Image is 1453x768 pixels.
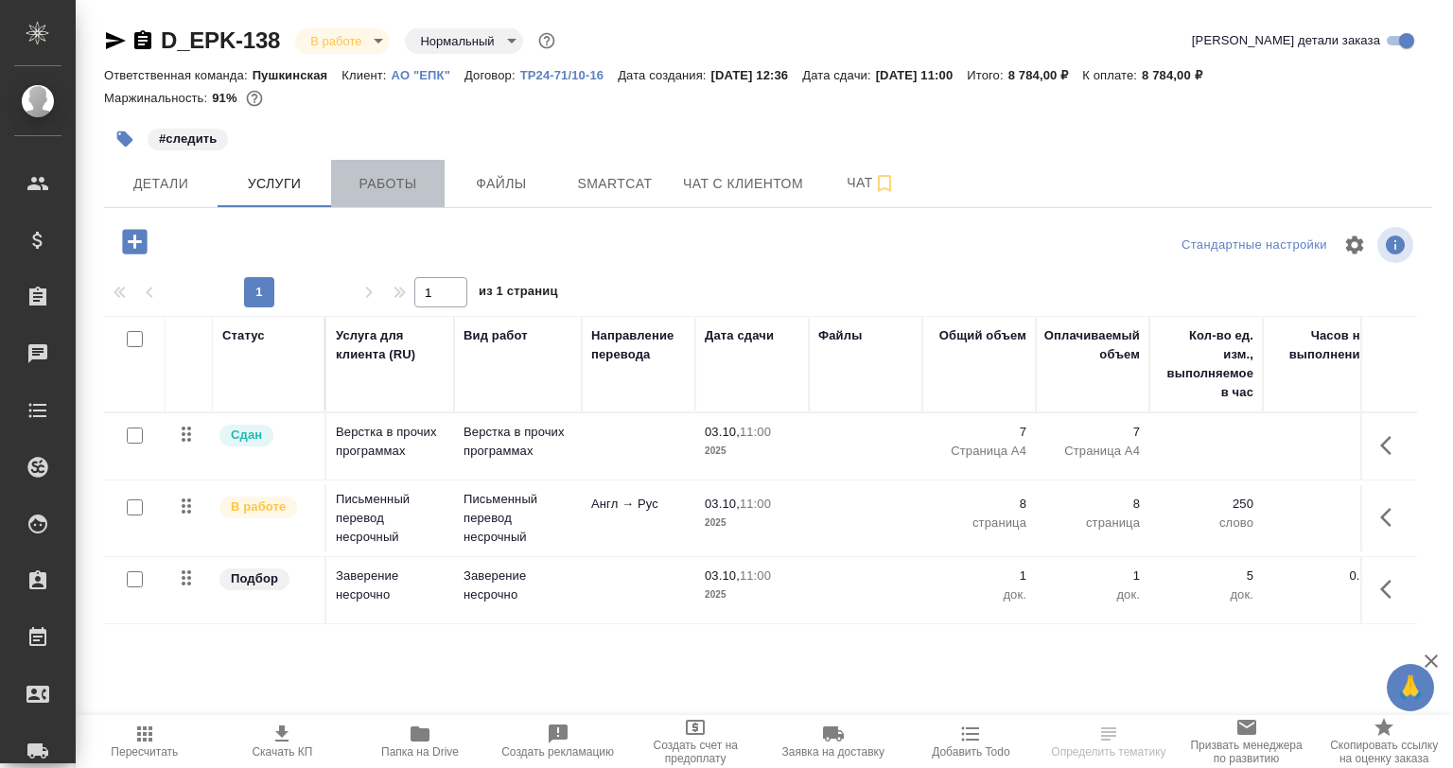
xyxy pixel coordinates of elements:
span: Чат с клиентом [683,172,803,196]
button: Определить тематику [1040,715,1178,768]
td: 0.2 [1263,557,1376,623]
a: D_EPK-138 [161,27,280,53]
p: 8 784,00 ₽ [1142,68,1217,82]
p: Заверение несрочно [464,567,572,604]
p: 03.10, [705,425,740,439]
button: Добавить Todo [902,715,1041,768]
span: из 1 страниц [479,280,558,307]
span: Создать счет на предоплату [638,739,753,765]
p: Верстка в прочих программах [336,423,445,461]
p: док. [932,585,1026,604]
div: Статус [222,326,265,345]
div: Кол-во ед. изм., выполняемое в час [1159,326,1253,402]
p: Страница А4 [1045,442,1140,461]
p: Письменный перевод несрочный [336,490,445,547]
span: Детали [115,172,206,196]
button: Добавить услугу [109,222,161,261]
p: 5 [1159,567,1253,585]
button: Призвать менеджера по развитию [1178,715,1316,768]
span: Призвать менеджера по развитию [1189,739,1304,765]
p: 8 [1045,495,1140,514]
p: #следить [159,130,217,148]
p: Договор: [464,68,520,82]
span: Папка на Drive [381,745,459,759]
div: split button [1177,231,1332,260]
span: следить [146,130,230,146]
button: Нормальный [414,33,499,49]
p: Дата сдачи: [802,68,875,82]
p: Клиент: [341,68,391,82]
p: Маржинальность: [104,91,212,105]
p: 03.10, [705,568,740,583]
div: В работе [295,28,390,54]
button: Добавить тэг [104,118,146,160]
p: Сдан [231,426,262,445]
div: Дата сдачи [705,326,774,345]
p: 1 [932,567,1026,585]
p: Письменный перевод несрочный [464,490,572,547]
button: Скопировать ссылку на оценку заказа [1315,715,1453,768]
svg: Подписаться [873,172,896,195]
span: Скачать КП [252,745,312,759]
p: 250 [1159,495,1253,514]
p: 8 784,00 ₽ [1008,68,1083,82]
a: АО "ЕПК" [392,66,464,82]
div: Услуга для клиента (RU) [336,326,445,364]
p: 03.10, [705,497,740,511]
button: Показать кнопки [1369,423,1414,468]
p: 11:00 [740,497,771,511]
button: 🙏 [1387,664,1434,711]
p: Заверение несрочно [336,567,445,604]
p: Англ → Рус [591,495,686,514]
p: Подбор [231,569,278,588]
a: ТР24-71/10-16 [520,66,619,82]
p: Страница А4 [932,442,1026,461]
td: 8 [1263,485,1376,551]
span: Определить тематику [1051,745,1165,759]
button: 652.00 RUB; [242,86,267,111]
p: 11:00 [740,568,771,583]
div: Общий объем [939,326,1026,345]
p: [DATE] 11:00 [876,68,968,82]
span: Файлы [456,172,547,196]
p: 7 [1045,423,1140,442]
span: Создать рекламацию [501,745,614,759]
p: 2025 [705,585,799,604]
span: Скопировать ссылку на оценку заказа [1326,739,1442,765]
button: Заявка на доставку [764,715,902,768]
p: 7 [932,423,1026,442]
p: В работе [231,497,286,516]
div: В работе [405,28,522,54]
p: страница [932,514,1026,532]
p: 91% [212,91,241,105]
span: Настроить таблицу [1332,222,1377,268]
div: Часов на выполнение [1272,326,1367,364]
span: Посмотреть информацию [1377,227,1417,263]
button: В работе [305,33,367,49]
button: Скачать КП [214,715,352,768]
span: Работы [342,172,433,196]
div: Оплачиваемый объем [1044,326,1140,364]
span: Услуги [229,172,320,196]
div: Направление перевода [591,326,686,364]
span: Чат [826,171,917,195]
p: Ответственная команда: [104,68,253,82]
button: Доп статусы указывают на важность/срочность заказа [534,28,559,53]
span: Добавить Todo [932,745,1009,759]
p: Верстка в прочих программах [464,423,572,461]
button: Скопировать ссылку для ЯМессенджера [104,29,127,52]
span: [PERSON_NAME] детали заказа [1192,31,1380,50]
span: 🙏 [1394,668,1427,707]
p: слово [1159,514,1253,532]
p: 2025 [705,442,799,461]
button: Папка на Drive [351,715,489,768]
span: Smartcat [569,172,660,196]
button: Пересчитать [76,715,214,768]
span: Заявка на доставку [782,745,884,759]
p: 11:00 [740,425,771,439]
p: 1 [1045,567,1140,585]
p: 8 [932,495,1026,514]
button: Создать счет на предоплату [626,715,764,768]
p: [DATE] 12:36 [711,68,803,82]
button: Показать кнопки [1369,567,1414,612]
